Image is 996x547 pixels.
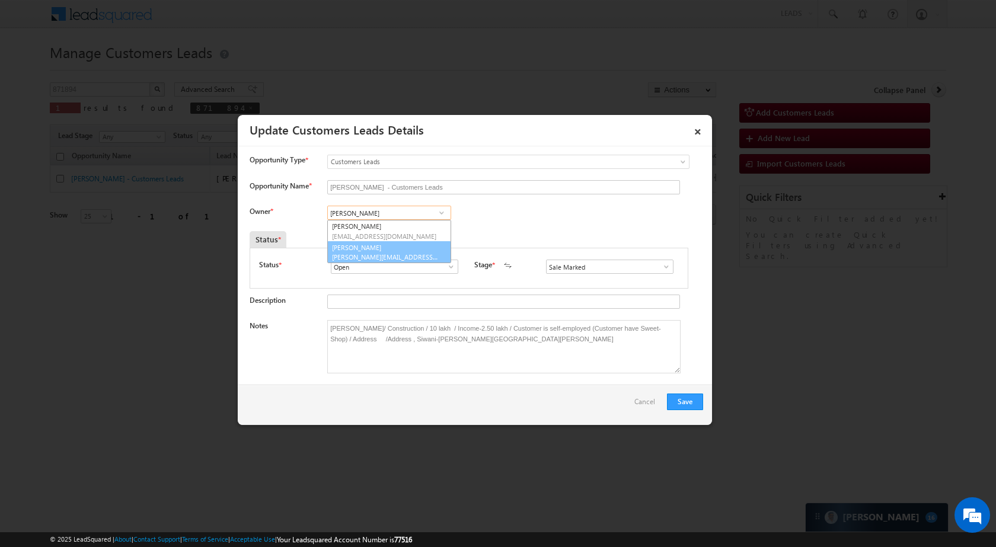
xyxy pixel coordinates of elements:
[114,535,132,543] a: About
[20,62,50,78] img: d_60004797649_company_0_60004797649
[328,220,451,242] a: [PERSON_NAME]
[474,260,492,270] label: Stage
[327,206,451,220] input: Type to Search
[277,535,412,544] span: Your Leadsquared Account Number is
[634,394,661,416] a: Cancel
[250,121,424,137] a: Update Customers Leads Details
[332,252,439,261] span: [PERSON_NAME][EMAIL_ADDRESS][PERSON_NAME][DOMAIN_NAME]
[667,394,703,410] button: Save
[434,207,449,219] a: Show All Items
[440,261,455,273] a: Show All Items
[250,231,286,248] div: Status
[328,156,641,167] span: Customers Leads
[250,207,273,216] label: Owner
[62,62,199,78] div: Chat with us now
[331,260,458,274] input: Type to Search
[250,321,268,330] label: Notes
[327,241,451,264] a: [PERSON_NAME]
[194,6,223,34] div: Minimize live chat window
[546,260,673,274] input: Type to Search
[656,261,671,273] a: Show All Items
[182,535,228,543] a: Terms of Service
[161,365,215,381] em: Start Chat
[259,260,279,270] label: Status
[250,155,305,165] span: Opportunity Type
[250,181,311,190] label: Opportunity Name
[332,232,439,241] span: [EMAIL_ADDRESS][DOMAIN_NAME]
[15,110,216,355] textarea: Type your message and hit 'Enter'
[688,119,708,140] a: ×
[50,534,412,545] span: © 2025 LeadSquared | | | | |
[327,155,689,169] a: Customers Leads
[394,535,412,544] span: 77516
[133,535,180,543] a: Contact Support
[230,535,275,543] a: Acceptable Use
[250,296,286,305] label: Description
